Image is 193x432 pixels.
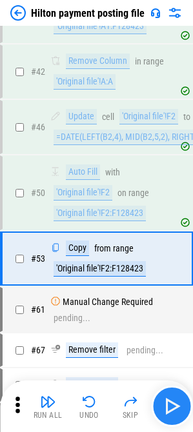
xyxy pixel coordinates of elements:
button: Run All [27,391,68,422]
span: # 76 [31,380,45,390]
div: Remove filter [66,342,118,358]
div: 'Original file'!F2 [119,109,178,124]
div: 'Original file'!F2:F128423 [54,206,146,221]
div: from [94,244,111,253]
div: Run All [34,411,63,419]
div: Paste Values [66,377,118,393]
button: Undo [68,391,110,422]
span: # 61 [31,304,45,315]
div: 'Original file'!A:A [54,74,116,90]
div: pending... [127,346,163,355]
span: # 50 [31,188,45,198]
div: Auto Fill [66,164,100,180]
div: Skip [123,411,139,419]
div: in [135,57,141,66]
img: Skip [123,394,138,409]
div: with [105,168,120,177]
span: # 42 [31,66,45,77]
div: 'Original file'!F2 [54,185,112,201]
img: Back [10,5,26,21]
div: cell [102,112,114,122]
img: Run All [40,394,56,409]
div: 'Original file'!A1:F128423 [54,19,147,34]
div: Update [66,109,97,124]
div: Manual Change Required [63,297,153,307]
div: Remove Column [66,54,130,69]
div: range [113,244,134,253]
span: # 46 [31,122,45,132]
span: # 67 [31,345,45,355]
div: Copy [66,241,89,256]
div: range [128,188,149,198]
img: Support [150,8,161,18]
div: Hilton payment posting file [31,7,145,19]
div: Undo [79,411,99,419]
button: Skip [110,391,151,422]
span: # 53 [31,253,45,264]
div: range [143,57,164,66]
div: pending... [54,313,90,323]
img: Main button [161,396,182,417]
div: 'Original file'!F2:F128423 [54,261,146,277]
div: on [117,188,127,198]
img: Settings menu [167,5,183,21]
img: Undo [81,394,97,409]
